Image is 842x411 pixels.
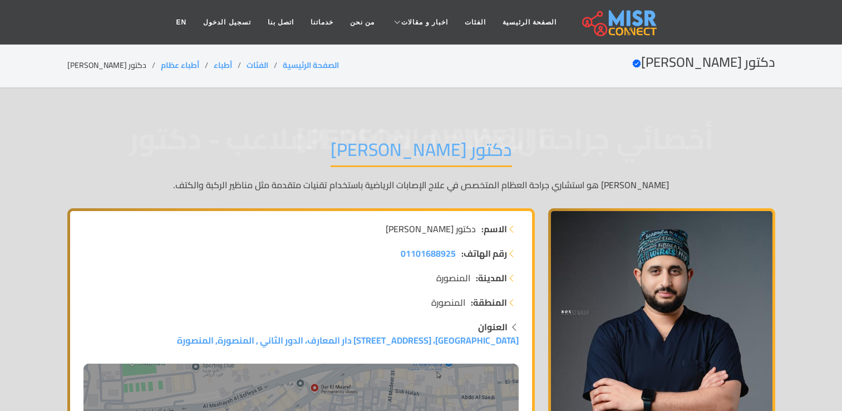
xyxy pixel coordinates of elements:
strong: الاسم: [481,222,507,236]
strong: المدينة: [476,271,507,285]
a: EN [168,12,195,33]
a: من نحن [342,12,383,33]
a: الصفحة الرئيسية [494,12,565,33]
li: دكتور [PERSON_NAME] [67,60,161,71]
span: دكتور [PERSON_NAME] [386,222,476,236]
a: 01101688925 [401,247,456,260]
a: الفئات [456,12,494,33]
a: تسجيل الدخول [195,12,259,33]
a: خدماتنا [302,12,342,33]
a: اتصل بنا [259,12,302,33]
span: اخبار و مقالات [401,17,448,27]
span: المنصورة [436,271,470,285]
a: أطباء عظام [161,58,199,72]
p: [PERSON_NAME] هو استشاري جراحة العظام المتخصص في علاج الإصابات الرياضية باستخدام تقنيات متقدمة مث... [67,178,775,192]
span: 01101688925 [401,245,456,262]
a: اخبار و مقالات [383,12,456,33]
h1: دكتور [PERSON_NAME] [331,139,512,167]
a: أطباء [214,58,232,72]
img: main.misr_connect [582,8,657,36]
strong: العنوان [478,319,508,335]
strong: رقم الهاتف: [461,247,507,260]
a: الفئات [247,58,268,72]
h2: دكتور [PERSON_NAME] [632,55,775,71]
span: المنصورة [431,296,465,309]
strong: المنطقة: [471,296,507,309]
svg: Verified account [632,59,641,68]
a: الصفحة الرئيسية [283,58,339,72]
